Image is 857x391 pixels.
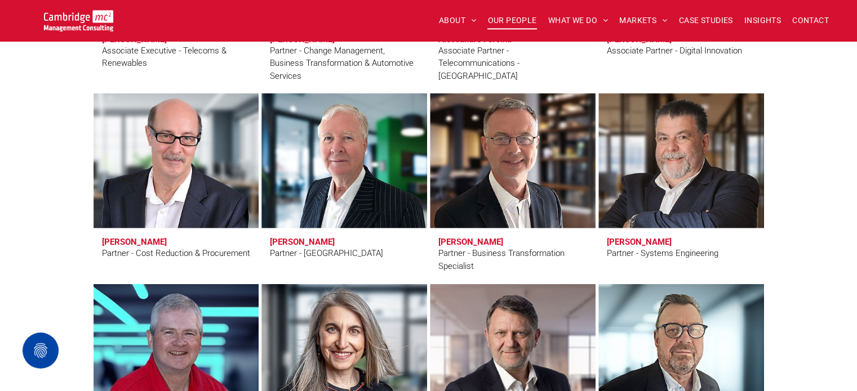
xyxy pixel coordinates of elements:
[102,237,167,247] h3: [PERSON_NAME]
[430,93,596,228] a: Phil Laws | Partner - Business Transformation Specialist
[261,93,427,228] a: Andrew Kinnear | Partner - Africa | Cambridge Management Consulting
[433,12,482,29] a: ABOUT
[607,247,718,260] div: Partner - Systems Engineering
[102,247,250,260] div: Partner - Cost Reduction & Procurement
[739,12,787,29] a: INSIGHTS
[270,247,383,260] div: Partner - [GEOGRAPHIC_DATA]
[607,44,742,57] div: Associate Partner - Digital Innovation
[787,12,834,29] a: CONTACT
[94,93,259,228] a: Procurement | Simon Jones | Partner - Cost Reduction & Procurement
[102,44,251,70] div: Associate Executive - Telecoms & Renewables
[543,12,614,29] a: WHAT WE DO
[607,237,672,247] h3: [PERSON_NAME]
[270,44,419,83] div: Partner - Change Management, Business Transformation & Automotive Services
[44,12,113,24] a: Your Business Transformed | Cambridge Management Consulting
[438,237,503,247] h3: [PERSON_NAME]
[438,247,587,272] div: Partner - Business Transformation Specialist
[270,237,335,247] h3: [PERSON_NAME]
[614,12,673,29] a: MARKETS
[482,12,542,29] a: OUR PEOPLE
[438,44,587,83] div: Associate Partner - Telecommunications - [GEOGRAPHIC_DATA]
[598,93,764,228] a: Mark Putt | Partner - Systems Engineering | Cambridge Management Consulting
[44,10,113,32] img: Go to Homepage
[673,12,739,29] a: CASE STUDIES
